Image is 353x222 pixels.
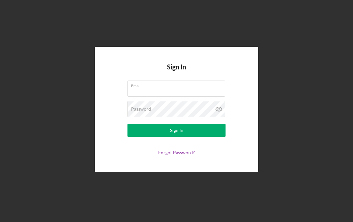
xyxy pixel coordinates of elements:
[170,124,183,137] div: Sign In
[158,150,195,155] a: Forgot Password?
[131,106,151,112] label: Password
[131,81,225,88] label: Email
[127,124,226,137] button: Sign In
[167,63,186,81] h4: Sign In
